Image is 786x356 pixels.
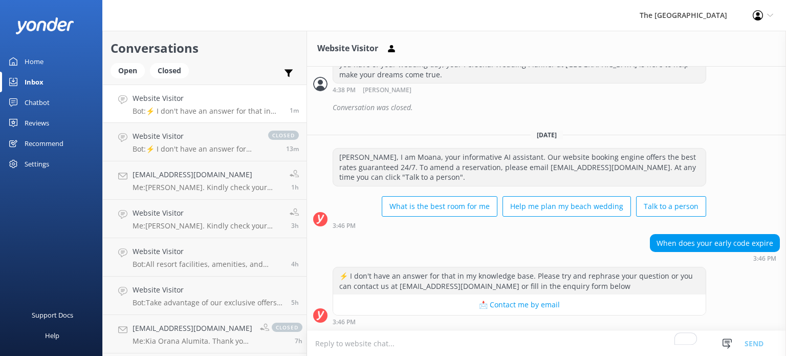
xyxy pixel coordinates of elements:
strong: 3:46 PM [333,319,356,325]
p: Bot: All resort facilities, amenities, and services, including the restaurant, are reserved exclu... [133,260,283,269]
p: Me: [PERSON_NAME]. Kindly check your inbox as I have sent the details for your inquiry. Thank you... [133,221,282,231]
div: Home [25,51,43,72]
textarea: To enrich screen reader interactions, please activate Accessibility in Grammarly extension settings [307,331,786,356]
h4: [EMAIL_ADDRESS][DOMAIN_NAME] [133,169,282,180]
div: Sep 09 2025 10:38pm (UTC -10:00) Pacific/Honolulu [333,86,706,94]
p: Me: Kia Orana Alumita. Thank you for getting reaching out. For HR you may contact HR directly on ... [133,337,252,346]
span: Sep 30 2025 02:23pm (UTC -10:00) Pacific/Honolulu [295,337,302,345]
strong: 4:38 PM [333,87,356,94]
button: 📩 Contact me by email [333,295,706,315]
h4: Website Visitor [133,284,283,296]
a: Website VisitorMe:[PERSON_NAME]. Kindly check your inbox as I have sent the details for your inqu... [103,200,307,238]
a: [EMAIL_ADDRESS][DOMAIN_NAME]Me:[PERSON_NAME]. Kindly check your inbox as we have sent the confirm... [103,161,307,200]
span: [PERSON_NAME] [363,87,411,94]
button: What is the best room for me [382,196,497,217]
span: closed [268,131,299,140]
h4: Website Visitor [133,246,283,257]
h4: Website Visitor [133,131,258,142]
div: Open [111,63,145,78]
div: Inbox [25,72,43,92]
span: Sep 30 2025 09:33pm (UTC -10:00) Pacific/Honolulu [286,144,299,153]
div: Settings [25,154,49,174]
div: Sep 30 2025 09:46pm (UTC -10:00) Pacific/Honolulu [333,318,706,325]
div: Sep 30 2025 09:46pm (UTC -10:00) Pacific/Honolulu [333,222,706,229]
button: Talk to a person [636,196,706,217]
h4: Website Visitor [133,93,282,104]
p: Bot: ⚡ I don't have an answer for that in my knowledge base. Please try and rephrase your questio... [133,144,258,154]
a: Website VisitorBot:⚡ I don't have an answer for that in my knowledge base. Please try and rephras... [103,85,307,123]
div: Help [45,325,59,346]
span: Sep 30 2025 08:39pm (UTC -10:00) Pacific/Honolulu [291,183,299,192]
div: Closed [150,63,189,78]
p: Bot: Take advantage of our exclusive offers by booking our Best Rate Guaranteed directly with the... [133,298,283,307]
h4: [EMAIL_ADDRESS][DOMAIN_NAME] [133,323,252,334]
span: [DATE] [531,131,563,139]
h3: Website Visitor [317,42,378,55]
span: closed [272,323,302,332]
span: Sep 30 2025 06:39pm (UTC -10:00) Pacific/Honolulu [291,221,299,230]
a: Open [111,65,150,76]
span: Sep 30 2025 04:09pm (UTC -10:00) Pacific/Honolulu [291,298,299,307]
div: Chatbot [25,92,50,113]
div: Support Docs [32,305,73,325]
strong: 3:46 PM [753,256,776,262]
a: Website VisitorBot:⚡ I don't have an answer for that in my knowledge base. Please try and rephras... [103,123,307,161]
div: Recommend [25,133,63,154]
a: [EMAIL_ADDRESS][DOMAIN_NAME]Me:Kia Orana Alumita. Thank you for getting reaching out. For HR you ... [103,315,307,353]
img: yonder-white-logo.png [15,17,74,34]
div: When does your early code expire [650,235,779,252]
span: Sep 30 2025 05:10pm (UTC -10:00) Pacific/Honolulu [291,260,299,268]
a: Closed [150,65,194,76]
div: ⚡ I don't have an answer for that in my knowledge base. Please try and rephrase your question or ... [333,267,706,295]
div: Sep 30 2025 09:46pm (UTC -10:00) Pacific/Honolulu [650,255,780,262]
p: Bot: ⚡ I don't have an answer for that in my knowledge base. Please try and rephrase your questio... [133,107,282,116]
a: Website VisitorBot:All resort facilities, amenities, and services, including the restaurant, are ... [103,238,307,277]
h2: Conversations [111,38,299,58]
span: Sep 30 2025 09:46pm (UTC -10:00) Pacific/Honolulu [290,106,299,115]
div: Reviews [25,113,49,133]
p: Me: [PERSON_NAME]. Kindly check your inbox as we have sent the confirmation email. Rest assured t... [133,183,282,192]
strong: 3:46 PM [333,223,356,229]
div: [PERSON_NAME], I am Moana, your informative AI assistant. Our website booking engine offers the b... [333,149,706,186]
div: 2025-09-10T10:47:31.260 [313,99,780,116]
button: Help me plan my beach wedding [503,196,631,217]
a: Website VisitorBot:Take advantage of our exclusive offers by booking our Best Rate Guaranteed dir... [103,277,307,315]
div: Conversation was closed. [333,99,780,116]
h4: Website Visitor [133,207,282,219]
